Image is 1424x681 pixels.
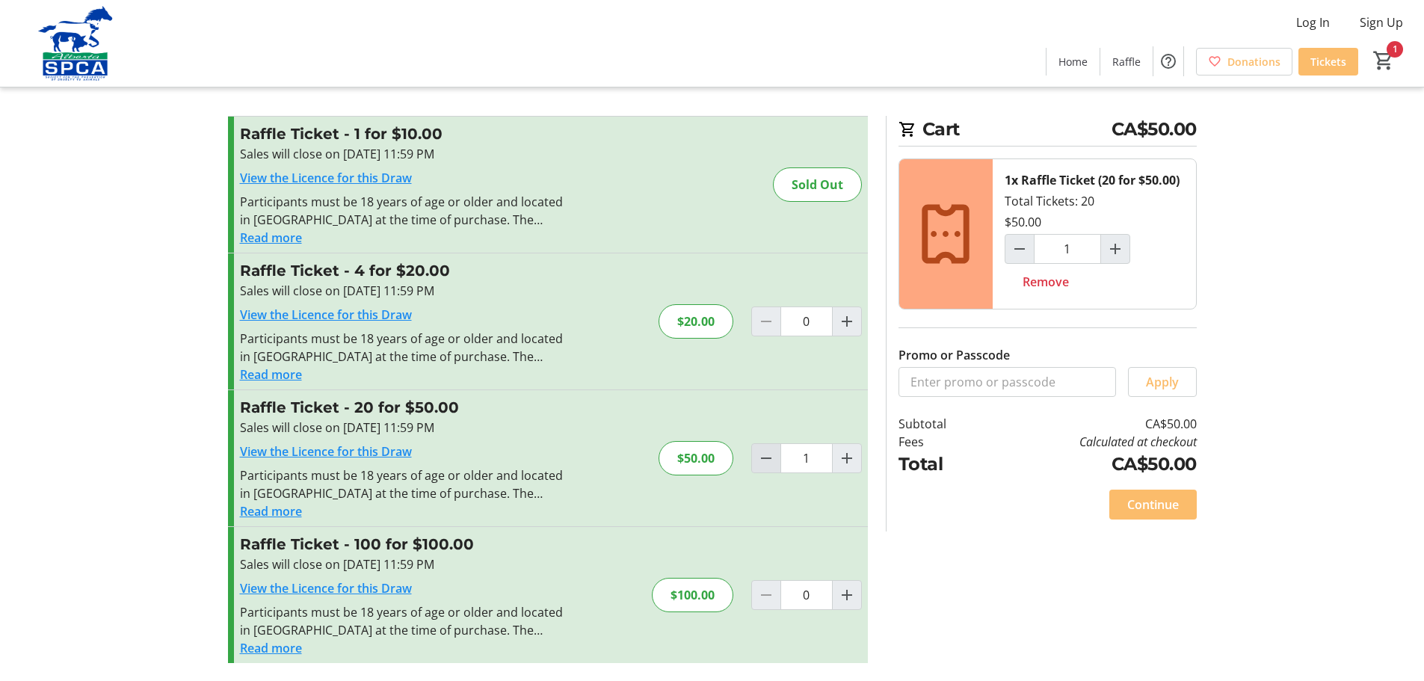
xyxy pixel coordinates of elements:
label: Promo or Passcode [899,346,1010,364]
a: View the Licence for this Draw [240,580,412,597]
button: Remove [1005,267,1087,297]
button: Continue [1109,490,1197,520]
a: View the Licence for this Draw [240,443,412,460]
input: Raffle Ticket Quantity [780,443,833,473]
h3: Raffle Ticket - 1 for $10.00 [240,123,567,145]
button: Sign Up [1348,10,1415,34]
td: CA$50.00 [984,451,1196,478]
div: Sales will close on [DATE] 11:59 PM [240,555,567,573]
button: Increment by one [833,581,861,609]
input: Raffle Ticket (20 for $50.00) Quantity [1034,234,1101,264]
span: Home [1058,54,1088,70]
span: Raffle [1112,54,1141,70]
a: Donations [1196,48,1292,76]
div: Sales will close on [DATE] 11:59 PM [240,282,567,300]
div: Participants must be 18 years of age or older and located in [GEOGRAPHIC_DATA] at the time of pur... [240,193,567,229]
div: $50.00 [659,441,733,475]
td: Subtotal [899,415,985,433]
a: View the Licence for this Draw [240,306,412,323]
div: Participants must be 18 years of age or older and located in [GEOGRAPHIC_DATA] at the time of pur... [240,330,567,366]
button: Read more [240,639,302,657]
button: Cart [1370,47,1397,74]
h3: Raffle Ticket - 100 for $100.00 [240,533,567,555]
span: Sign Up [1360,13,1403,31]
td: Total [899,451,985,478]
h3: Raffle Ticket - 20 for $50.00 [240,396,567,419]
div: Participants must be 18 years of age or older and located in [GEOGRAPHIC_DATA] at the time of pur... [240,466,567,502]
span: Log In [1296,13,1330,31]
button: Log In [1284,10,1342,34]
button: Read more [240,502,302,520]
td: CA$50.00 [984,415,1196,433]
a: View the Licence for this Draw [240,170,412,186]
button: Decrement by one [1005,235,1034,263]
div: Sales will close on [DATE] 11:59 PM [240,419,567,437]
td: Calculated at checkout [984,433,1196,451]
h3: Raffle Ticket - 4 for $20.00 [240,259,567,282]
div: $100.00 [652,578,733,612]
div: 1x Raffle Ticket (20 for $50.00) [1005,171,1180,189]
span: CA$50.00 [1112,116,1197,143]
button: Read more [240,229,302,247]
a: Tickets [1298,48,1358,76]
img: Alberta SPCA's Logo [9,6,142,81]
div: $20.00 [659,304,733,339]
span: Apply [1146,373,1179,391]
button: Apply [1128,367,1197,397]
button: Decrement by one [752,444,780,472]
button: Increment by one [833,444,861,472]
h2: Cart [899,116,1197,147]
div: Sold Out [773,167,862,202]
a: Home [1047,48,1100,76]
td: Fees [899,433,985,451]
div: $50.00 [1005,213,1041,231]
div: Total Tickets: 20 [993,159,1196,309]
button: Read more [240,366,302,383]
button: Increment by one [833,307,861,336]
div: Participants must be 18 years of age or older and located in [GEOGRAPHIC_DATA] at the time of pur... [240,603,567,639]
span: Remove [1023,273,1069,291]
button: Help [1153,46,1183,76]
a: Raffle [1100,48,1153,76]
div: Sales will close on [DATE] 11:59 PM [240,145,567,163]
span: Tickets [1310,54,1346,70]
button: Increment by one [1101,235,1129,263]
input: Raffle Ticket Quantity [780,306,833,336]
span: Donations [1227,54,1280,70]
input: Raffle Ticket Quantity [780,580,833,610]
input: Enter promo or passcode [899,367,1116,397]
span: Continue [1127,496,1179,514]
